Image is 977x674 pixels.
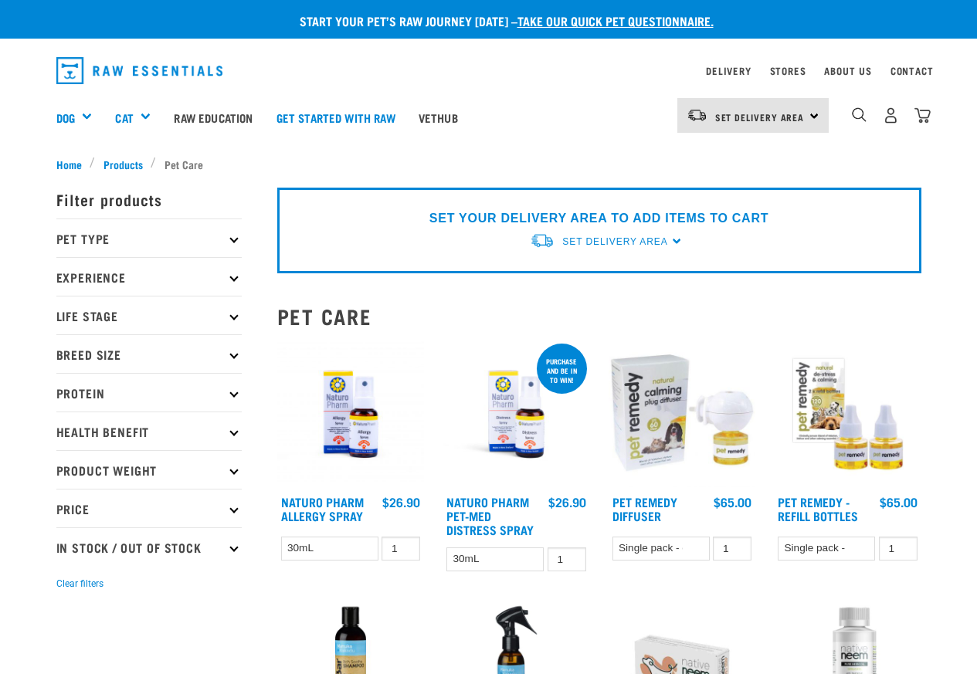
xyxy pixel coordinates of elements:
[56,257,242,296] p: Experience
[56,412,242,450] p: Health Benefit
[778,498,858,519] a: Pet Remedy - Refill Bottles
[56,577,103,591] button: Clear filters
[95,156,151,172] a: Products
[162,86,264,148] a: Raw Education
[56,334,242,373] p: Breed Size
[56,156,82,172] span: Home
[770,68,806,73] a: Stores
[407,86,470,148] a: Vethub
[774,340,921,488] img: Pet remedy refills
[56,109,75,127] a: Dog
[715,114,805,120] span: Set Delivery Area
[852,107,867,122] img: home-icon-1@2x.png
[56,296,242,334] p: Life Stage
[880,495,918,509] div: $65.00
[706,68,751,73] a: Delivery
[56,180,242,218] p: Filter products
[714,495,751,509] div: $65.00
[44,51,934,90] nav: dropdown navigation
[446,498,534,533] a: Naturo Pharm Pet-Med Distress Spray
[56,373,242,412] p: Protein
[429,209,768,228] p: SET YOUR DELIVERY AREA TO ADD ITEMS TO CART
[443,340,590,488] img: RE Product Shoot 2023 Nov8635
[56,489,242,527] p: Price
[609,340,756,488] img: Pet Remedy
[115,109,133,127] a: Cat
[281,498,364,519] a: Naturo Pharm Allergy Spray
[687,108,707,122] img: van-moving.png
[56,450,242,489] p: Product Weight
[103,156,143,172] span: Products
[277,340,425,488] img: 2023 AUG RE Product1728
[382,495,420,509] div: $26.90
[56,57,223,84] img: Raw Essentials Logo
[824,68,871,73] a: About Us
[879,537,918,561] input: 1
[517,17,714,24] a: take our quick pet questionnaire.
[56,527,242,566] p: In Stock / Out Of Stock
[277,304,921,328] h2: Pet Care
[56,156,921,172] nav: breadcrumbs
[890,68,934,73] a: Contact
[530,232,555,249] img: van-moving.png
[265,86,407,148] a: Get started with Raw
[382,537,420,561] input: 1
[56,156,90,172] a: Home
[612,498,677,519] a: Pet Remedy Diffuser
[562,236,667,247] span: Set Delivery Area
[548,495,586,509] div: $26.90
[914,107,931,124] img: home-icon@2x.png
[548,547,586,571] input: 1
[713,537,751,561] input: 1
[56,218,242,257] p: Pet Type
[883,107,899,124] img: user.png
[537,350,587,391] div: Purchase and be in to win!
